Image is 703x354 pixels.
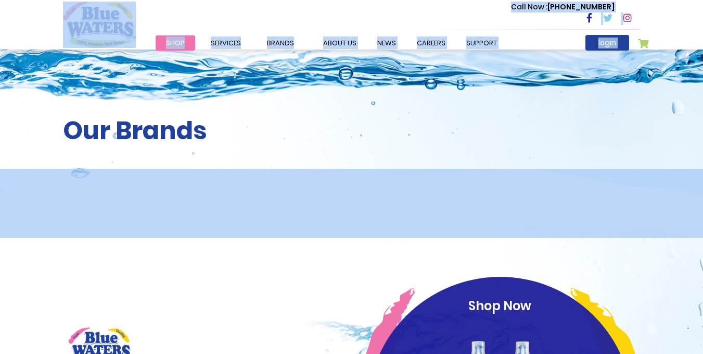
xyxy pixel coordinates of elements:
span: Brands [267,38,294,48]
p: [PHONE_NUMBER] [511,2,615,13]
a: News [367,35,406,51]
span: Call Now : [511,2,547,12]
span: Services [211,38,241,48]
h2: Our Brands [63,116,641,146]
p: Shop Now [387,297,613,315]
a: about us [313,35,367,51]
a: support [456,35,507,51]
a: login [585,35,629,51]
a: store logo [63,2,136,47]
a: careers [406,35,456,51]
span: Shop [166,38,185,48]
